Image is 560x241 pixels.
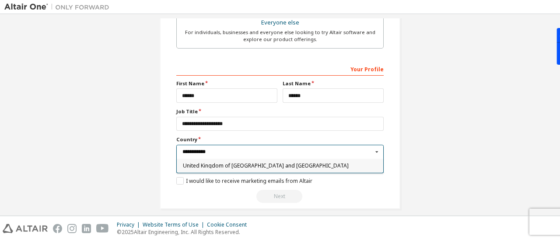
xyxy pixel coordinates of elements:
[117,228,252,236] p: © 2025 Altair Engineering, Inc. All Rights Reserved.
[176,190,384,203] div: Read and acccept EULA to continue
[96,224,109,233] img: youtube.svg
[182,17,378,29] div: Everyone else
[4,3,114,11] img: Altair One
[53,224,62,233] img: facebook.svg
[67,224,77,233] img: instagram.svg
[176,80,277,87] label: First Name
[143,221,207,228] div: Website Terms of Use
[182,29,378,43] div: For individuals, businesses and everyone else looking to try Altair software and explore our prod...
[207,221,252,228] div: Cookie Consent
[117,221,143,228] div: Privacy
[176,62,384,76] div: Your Profile
[183,163,378,168] span: United Kingdom of [GEOGRAPHIC_DATA] and [GEOGRAPHIC_DATA]
[176,108,384,115] label: Job Title
[176,177,312,185] label: I would like to receive marketing emails from Altair
[82,224,91,233] img: linkedin.svg
[283,80,384,87] label: Last Name
[3,224,48,233] img: altair_logo.svg
[176,136,384,143] label: Country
